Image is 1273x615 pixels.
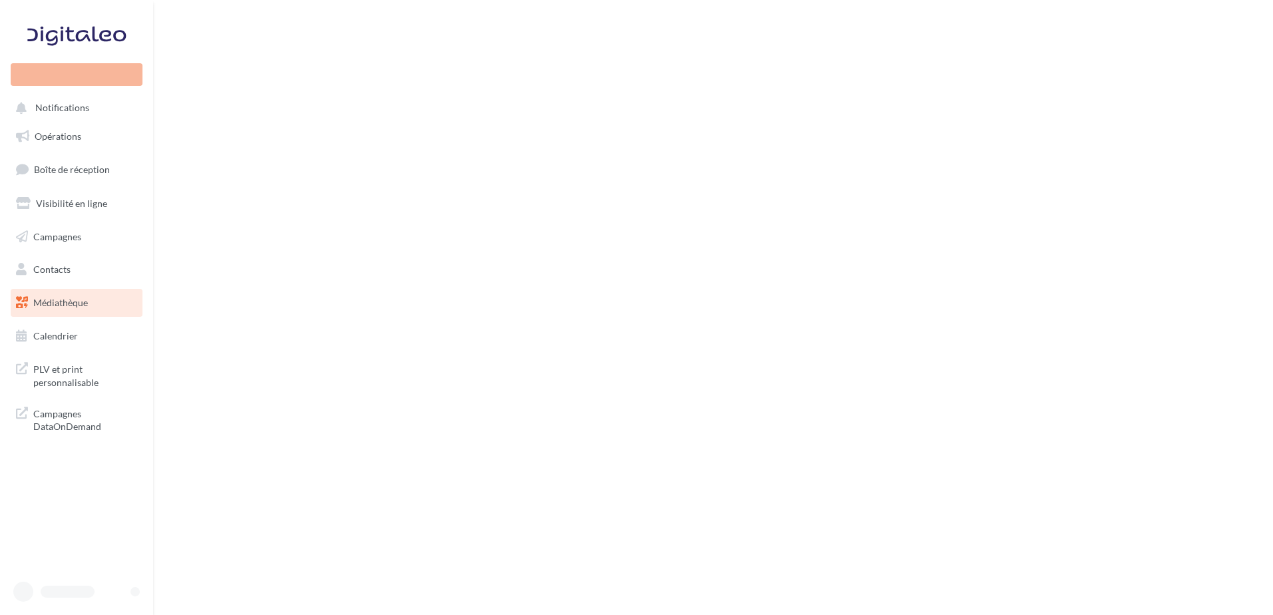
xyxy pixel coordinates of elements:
span: Notifications [35,102,89,114]
a: Médiathèque [8,289,145,317]
a: PLV et print personnalisable [8,355,145,394]
span: Boîte de réception [34,164,110,175]
div: Nouvelle campagne [11,63,142,86]
span: Calendrier [33,330,78,341]
a: Campagnes [8,223,145,251]
a: Campagnes DataOnDemand [8,399,145,439]
a: Visibilité en ligne [8,190,145,218]
a: Opérations [8,122,145,150]
a: Boîte de réception [8,155,145,184]
a: Contacts [8,256,145,284]
span: Visibilité en ligne [36,198,107,209]
a: Calendrier [8,322,145,350]
span: Campagnes [33,230,81,242]
span: Médiathèque [33,297,88,308]
span: Contacts [33,264,71,275]
span: Campagnes DataOnDemand [33,405,137,433]
span: Opérations [35,130,81,142]
span: PLV et print personnalisable [33,360,137,389]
